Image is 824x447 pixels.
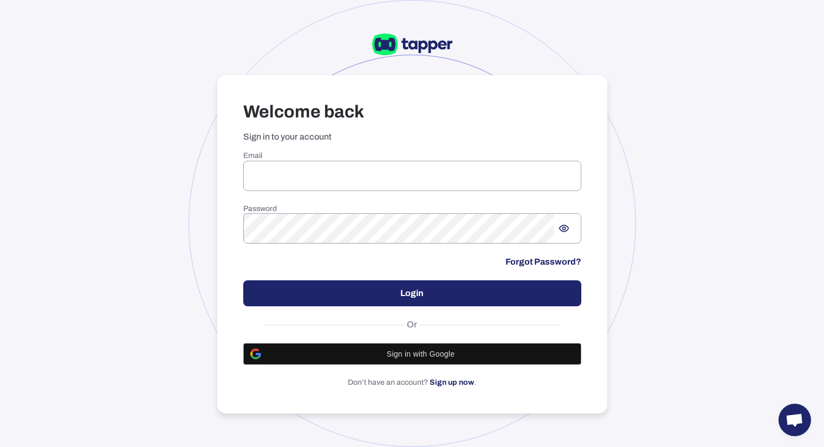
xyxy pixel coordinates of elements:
p: Don’t have an account? . [243,378,581,387]
button: Login [243,280,581,306]
button: Sign in with Google [243,343,581,365]
a: Forgot Password? [505,257,581,267]
span: Sign in with Google [268,350,574,358]
h6: Email [243,151,581,161]
a: Sign up now [430,378,474,386]
h6: Password [243,204,581,214]
span: Or [404,319,420,330]
button: Show password [554,219,574,238]
p: Sign in to your account [243,132,581,142]
div: Open chat [778,404,811,436]
h3: Welcome back [243,101,581,123]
